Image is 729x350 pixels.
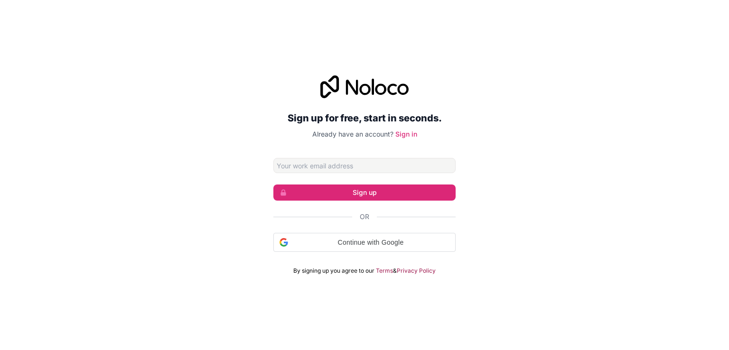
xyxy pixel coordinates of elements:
[360,212,369,221] span: Or
[312,130,393,138] span: Already have an account?
[397,267,436,275] a: Privacy Policy
[273,110,456,127] h2: Sign up for free, start in seconds.
[273,158,456,173] input: Email address
[273,233,456,252] div: Continue with Google
[293,267,374,275] span: By signing up you agree to our
[292,238,449,248] span: Continue with Google
[393,267,397,275] span: &
[376,267,393,275] a: Terms
[273,184,456,201] button: Sign up
[395,130,417,138] a: Sign in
